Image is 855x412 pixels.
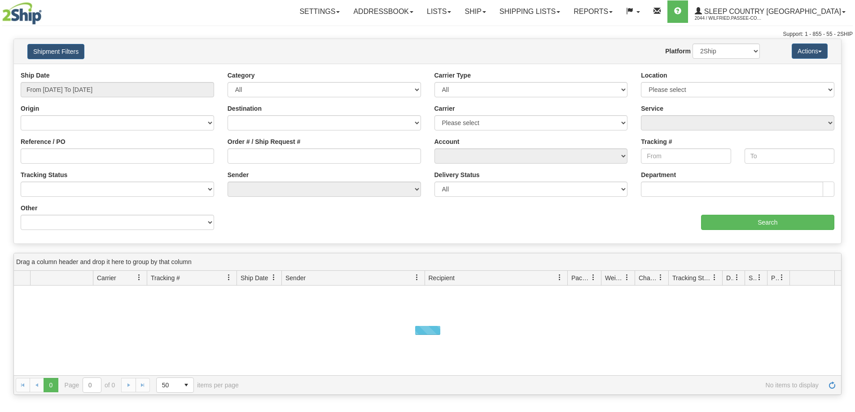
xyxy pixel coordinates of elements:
input: Search [701,215,834,230]
span: Sender [285,273,306,282]
div: Support: 1 - 855 - 55 - 2SHIP [2,30,853,38]
label: Carrier Type [434,71,471,80]
a: Refresh [825,378,839,392]
a: Settings [293,0,346,23]
label: Platform [665,47,691,56]
span: Tracking # [151,273,180,282]
a: Addressbook [346,0,420,23]
a: Delivery Status filter column settings [729,270,745,285]
span: Page 0 [44,378,58,392]
span: Pickup Status [771,273,779,282]
label: Destination [228,104,262,113]
label: Tracking # [641,137,672,146]
span: Delivery Status [726,273,734,282]
label: Origin [21,104,39,113]
span: Carrier [97,273,116,282]
a: Weight filter column settings [619,270,635,285]
span: items per page [156,377,239,393]
a: Ship [458,0,492,23]
span: Weight [605,273,624,282]
span: Charge [639,273,658,282]
span: Recipient [429,273,455,282]
label: Department [641,170,676,179]
a: Tracking # filter column settings [221,270,237,285]
span: select [179,378,193,392]
a: Shipment Issues filter column settings [752,270,767,285]
a: Ship Date filter column settings [266,270,281,285]
a: Pickup Status filter column settings [774,270,789,285]
label: Tracking Status [21,170,67,179]
label: Other [21,204,37,213]
label: Carrier [434,104,455,113]
label: Location [641,71,667,80]
span: Page of 0 [65,377,115,393]
a: Recipient filter column settings [552,270,567,285]
span: No items to display [251,382,819,389]
label: Order # / Ship Request # [228,137,301,146]
span: 50 [162,381,174,390]
input: From [641,148,731,164]
label: Reference / PO [21,137,66,146]
a: Sender filter column settings [409,270,425,285]
label: Sender [228,170,249,179]
a: Sleep Country [GEOGRAPHIC_DATA] 2044 / Wilfried.Passee-Coutrin [688,0,852,23]
span: Ship Date [241,273,268,282]
a: Charge filter column settings [653,270,668,285]
a: Packages filter column settings [586,270,601,285]
button: Shipment Filters [27,44,84,59]
a: Shipping lists [493,0,567,23]
iframe: chat widget [834,160,854,252]
span: Tracking Status [672,273,711,282]
label: Service [641,104,663,113]
span: Shipment Issues [749,273,756,282]
span: Page sizes drop down [156,377,194,393]
a: Lists [420,0,458,23]
label: Ship Date [21,71,50,80]
span: 2044 / Wilfried.Passee-Coutrin [695,14,762,23]
label: Account [434,137,460,146]
a: Reports [567,0,619,23]
span: Packages [571,273,590,282]
div: grid grouping header [14,253,841,271]
a: Tracking Status filter column settings [707,270,722,285]
a: Carrier filter column settings [132,270,147,285]
input: To [745,148,834,164]
button: Actions [792,43,828,59]
img: logo2044.jpg [2,2,42,25]
span: Sleep Country [GEOGRAPHIC_DATA] [702,8,841,15]
label: Category [228,71,255,80]
label: Delivery Status [434,170,480,179]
